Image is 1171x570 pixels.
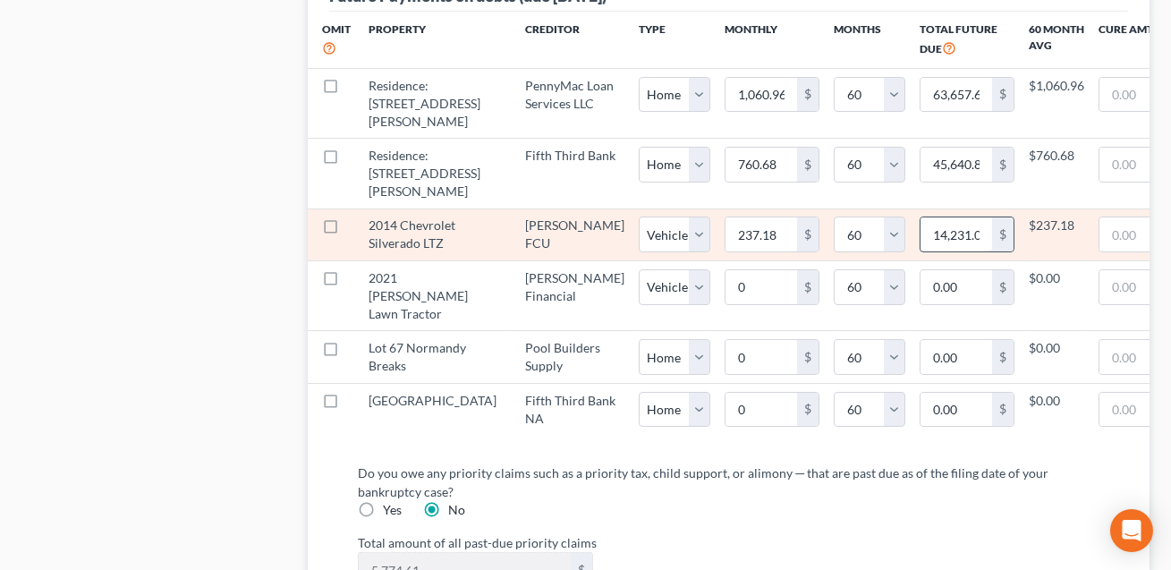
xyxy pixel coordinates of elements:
[710,12,834,68] th: Monthly
[921,393,992,427] input: 0.00
[354,208,511,260] td: 2014 Chevrolet Silverado LTZ
[448,502,465,517] span: No
[1110,509,1153,552] div: Open Intercom Messenger
[1029,12,1084,68] th: 60 Month Avg
[511,208,639,260] td: [PERSON_NAME] FCU
[511,139,639,208] td: Fifth Third Bank
[354,261,511,331] td: 2021 [PERSON_NAME] Lawn Tractor
[797,148,819,182] div: $
[921,78,992,112] input: 0.00
[511,331,639,383] td: Pool Builders Supply
[1029,331,1084,383] td: $0.00
[1099,340,1171,374] input: 0.00
[1029,139,1084,208] td: $760.68
[1099,148,1171,182] input: 0.00
[921,340,992,374] input: 0.00
[992,340,1014,374] div: $
[726,217,797,251] input: 0.00
[511,68,639,138] td: PennyMac Loan Services LLC
[349,533,1108,552] label: Total amount of all past-due priority claims
[726,340,797,374] input: 0.00
[992,393,1014,427] div: $
[921,270,992,304] input: 0.00
[834,12,905,68] th: Months
[1099,217,1171,251] input: 0.00
[992,148,1014,182] div: $
[797,340,819,374] div: $
[726,78,797,112] input: 0.00
[308,12,354,68] th: Omit
[1099,393,1171,427] input: 0.00
[992,78,1014,112] div: $
[726,393,797,427] input: 0.00
[1029,68,1084,138] td: $1,060.96
[1029,208,1084,260] td: $237.18
[1099,78,1171,112] input: 0.00
[354,68,511,138] td: Residence: [STREET_ADDRESS][PERSON_NAME]
[905,12,1029,68] th: Total Future Due
[511,261,639,331] td: [PERSON_NAME] Financial
[383,502,402,517] span: Yes
[1029,261,1084,331] td: $0.00
[354,139,511,208] td: Residence: [STREET_ADDRESS][PERSON_NAME]
[797,78,819,112] div: $
[726,148,797,182] input: 0.00
[1029,383,1084,435] td: $0.00
[921,217,992,251] input: 0.00
[354,12,511,68] th: Property
[797,393,819,427] div: $
[354,331,511,383] td: Lot 67 Normandy Breaks
[797,270,819,304] div: $
[1099,270,1171,304] input: 0.00
[639,12,710,68] th: Type
[358,464,1085,501] label: Do you owe any priority claims such as a priority tax, child support, or alimony ─ that are past ...
[921,148,992,182] input: 0.00
[797,217,819,251] div: $
[511,12,639,68] th: Creditor
[354,383,511,435] td: [GEOGRAPHIC_DATA]
[992,270,1014,304] div: $
[511,383,639,435] td: Fifth Third Bank NA
[992,217,1014,251] div: $
[726,270,797,304] input: 0.00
